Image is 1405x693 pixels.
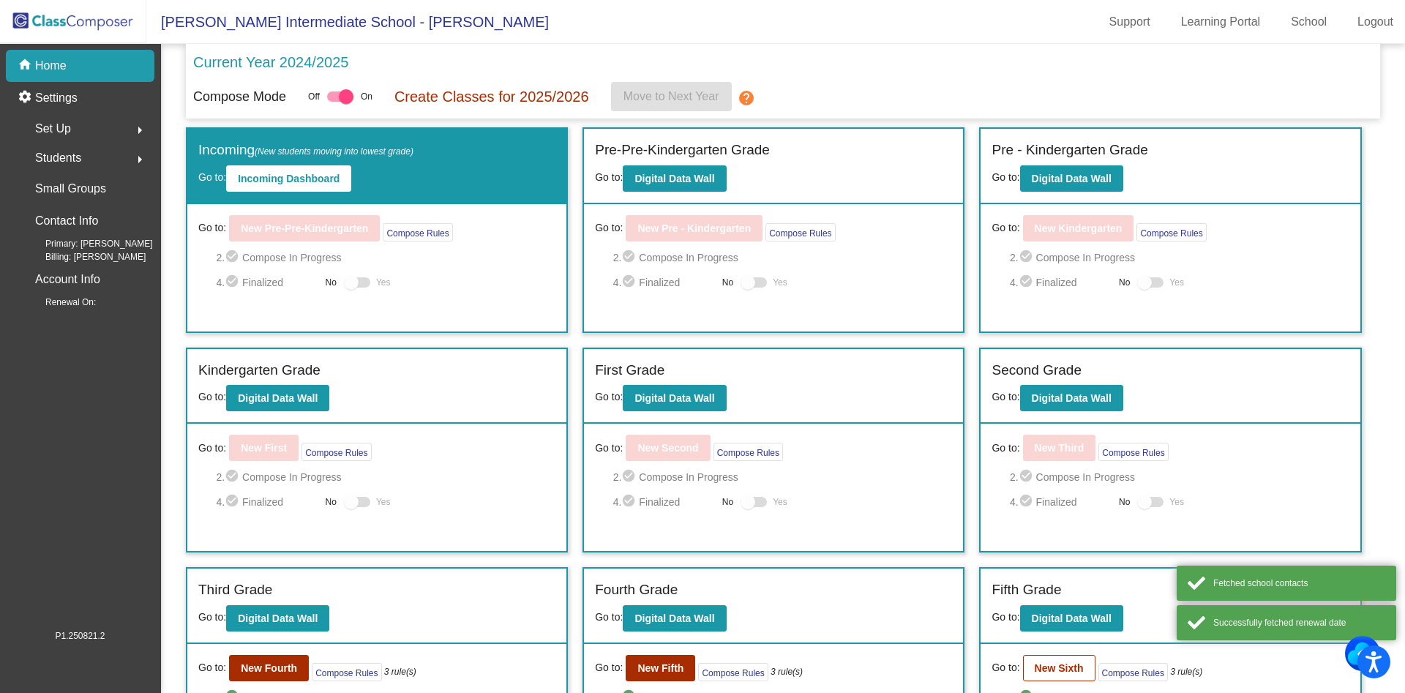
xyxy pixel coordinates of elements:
[1010,468,1349,486] span: 2. Compose In Progress
[595,220,623,236] span: Go to:
[1136,223,1206,241] button: Compose Rules
[229,435,299,461] button: New First
[35,179,106,199] p: Small Groups
[1032,173,1112,184] b: Digital Data Wall
[613,493,715,511] span: 4. Finalized
[1032,613,1112,624] b: Digital Data Wall
[765,223,835,241] button: Compose Rules
[384,665,416,678] i: 3 rule(s)
[131,151,149,168] mat-icon: arrow_right
[35,119,71,139] span: Set Up
[35,211,98,231] p: Contact Info
[637,662,683,674] b: New Fifth
[621,249,639,266] mat-icon: check_circle
[623,165,726,192] button: Digital Data Wall
[623,90,719,102] span: Move to Next Year
[1169,274,1184,291] span: Yes
[198,611,226,623] span: Go to:
[35,269,100,290] p: Account Info
[595,441,623,456] span: Go to:
[621,274,639,291] mat-icon: check_circle
[376,493,391,511] span: Yes
[992,220,1019,236] span: Go to:
[1098,443,1168,461] button: Compose Rules
[193,51,348,73] p: Current Year 2024/2025
[216,468,555,486] span: 2. Compose In Progress
[992,611,1019,623] span: Go to:
[1020,165,1123,192] button: Digital Data Wall
[1019,468,1036,486] mat-icon: check_circle
[198,171,226,183] span: Go to:
[1032,392,1112,404] b: Digital Data Wall
[1023,435,1096,461] button: New Third
[394,86,589,108] p: Create Classes for 2025/2026
[226,385,329,411] button: Digital Data Wall
[1170,665,1202,678] i: 3 rule(s)
[992,360,1082,381] label: Second Grade
[241,222,368,234] b: New Pre-Pre-Kindergarten
[198,441,226,456] span: Go to:
[738,89,755,107] mat-icon: help
[226,165,351,192] button: Incoming Dashboard
[1279,10,1338,34] a: School
[621,468,639,486] mat-icon: check_circle
[312,663,381,681] button: Compose Rules
[637,442,698,454] b: New Second
[1169,493,1184,511] span: Yes
[1010,493,1112,511] span: 4. Finalized
[1019,274,1036,291] mat-icon: check_circle
[613,249,953,266] span: 2. Compose In Progress
[326,276,337,289] span: No
[698,663,768,681] button: Compose Rules
[238,392,318,404] b: Digital Data Wall
[722,495,733,509] span: No
[722,276,733,289] span: No
[216,493,318,511] span: 4. Finalized
[626,435,710,461] button: New Second
[992,441,1019,456] span: Go to:
[225,493,242,511] mat-icon: check_circle
[1010,274,1112,291] span: 4. Finalized
[1098,663,1168,681] button: Compose Rules
[18,57,35,75] mat-icon: home
[193,87,286,107] p: Compose Mode
[383,223,452,241] button: Compose Rules
[773,274,787,291] span: Yes
[1119,495,1130,509] span: No
[361,90,372,103] span: On
[1023,215,1134,241] button: New Kindergarten
[35,148,81,168] span: Students
[35,89,78,107] p: Settings
[595,580,678,601] label: Fourth Grade
[238,613,318,624] b: Digital Data Wall
[255,146,413,157] span: (New students moving into lowest grade)
[595,391,623,402] span: Go to:
[634,173,714,184] b: Digital Data Wall
[613,274,715,291] span: 4. Finalized
[1023,655,1095,681] button: New Sixth
[637,222,751,234] b: New Pre - Kindergarten
[376,274,391,291] span: Yes
[595,360,664,381] label: First Grade
[634,613,714,624] b: Digital Data Wall
[613,468,953,486] span: 2. Compose In Progress
[131,121,149,139] mat-icon: arrow_right
[1019,493,1036,511] mat-icon: check_circle
[1010,249,1349,266] span: 2. Compose In Progress
[1346,10,1405,34] a: Logout
[216,249,555,266] span: 2. Compose In Progress
[1213,577,1385,590] div: Fetched school contacts
[626,215,763,241] button: New Pre - Kindergarten
[634,392,714,404] b: Digital Data Wall
[35,57,67,75] p: Home
[225,468,242,486] mat-icon: check_circle
[22,250,146,263] span: Billing: [PERSON_NAME]
[1213,616,1385,629] div: Successfully fetched renewal date
[992,660,1019,675] span: Go to:
[22,296,96,309] span: Renewal On:
[229,215,380,241] button: New Pre-Pre-Kindergarten
[992,391,1019,402] span: Go to:
[1019,249,1036,266] mat-icon: check_circle
[1098,10,1162,34] a: Support
[623,605,726,632] button: Digital Data Wall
